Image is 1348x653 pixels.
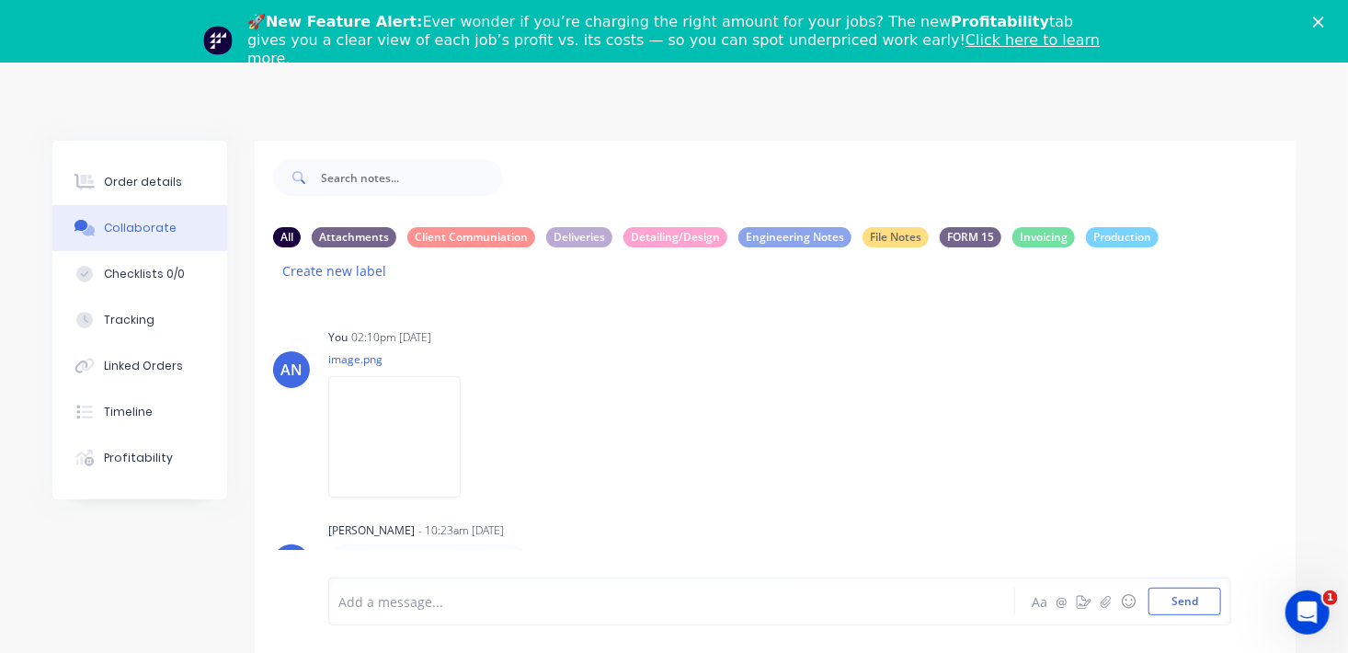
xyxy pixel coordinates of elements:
[104,450,173,466] div: Profitability
[328,329,348,346] div: You
[623,227,727,247] div: Detailing/Design
[940,227,1001,247] div: FORM 15
[273,258,396,283] button: Create new label
[1051,590,1073,613] button: @
[104,312,154,328] div: Tracking
[52,389,227,435] button: Timeline
[1323,590,1338,605] span: 1
[52,343,227,389] button: Linked Orders
[1285,590,1330,635] iframe: Intercom live chat
[407,227,535,247] div: Client Communiation
[312,227,396,247] div: Attachments
[52,205,227,251] button: Collaborate
[546,227,612,247] div: Deliveries
[104,358,183,374] div: Linked Orders
[1029,590,1051,613] button: Aa
[328,351,479,367] p: image.png
[1148,588,1221,615] button: Send
[351,329,431,346] div: 02:10pm [DATE]
[280,359,303,381] div: AN
[266,13,423,30] b: New Feature Alert:
[203,26,233,55] img: Profile image for Team
[862,227,929,247] div: File Notes
[52,251,227,297] button: Checklists 0/0
[321,159,503,196] input: Search notes...
[1313,17,1331,28] div: Close
[273,227,301,247] div: All
[104,174,182,190] div: Order details
[104,404,153,420] div: Timeline
[1012,227,1075,247] div: Invoicing
[738,227,851,247] div: Engineering Notes
[247,31,1100,67] a: Click here to learn more.
[52,297,227,343] button: Tracking
[951,13,1049,30] b: Profitability
[1086,227,1159,247] div: Production
[1117,590,1139,613] button: ☺
[418,522,504,539] div: - 10:23am [DATE]
[52,159,227,205] button: Order details
[104,220,177,236] div: Collaborate
[104,266,185,282] div: Checklists 0/0
[52,435,227,481] button: Profitability
[247,13,1115,68] div: 🚀 Ever wonder if you’re charging the right amount for your jobs? The new tab gives you a clear vi...
[328,522,415,539] div: [PERSON_NAME]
